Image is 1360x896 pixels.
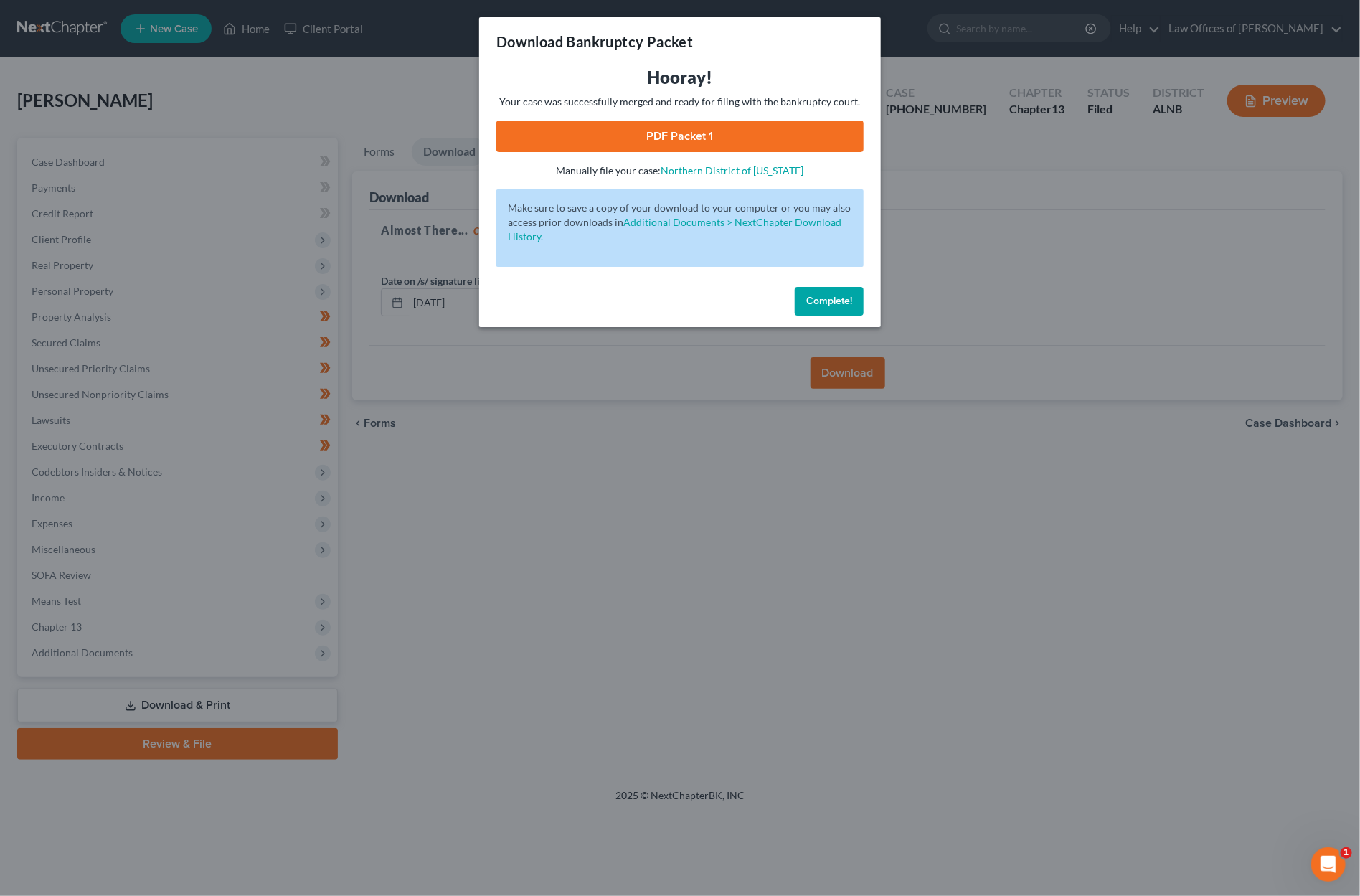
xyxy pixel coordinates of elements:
[1341,847,1352,859] span: 1
[661,164,804,176] a: Northern District of [US_STATE]
[496,32,693,52] h3: Download Bankruptcy Packet
[1311,847,1346,882] iframe: Intercom live chat
[508,216,841,242] a: Additional Documents > NextChapter Download History.
[496,164,864,178] p: Manually file your case:
[496,66,864,89] h3: Hooray!
[795,287,864,316] button: Complete!
[806,295,852,307] span: Complete!
[508,201,852,244] p: Make sure to save a copy of your download to your computer or you may also access prior downloads in
[496,95,864,109] p: Your case was successfully merged and ready for filing with the bankruptcy court.
[496,121,864,152] a: PDF Packet 1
